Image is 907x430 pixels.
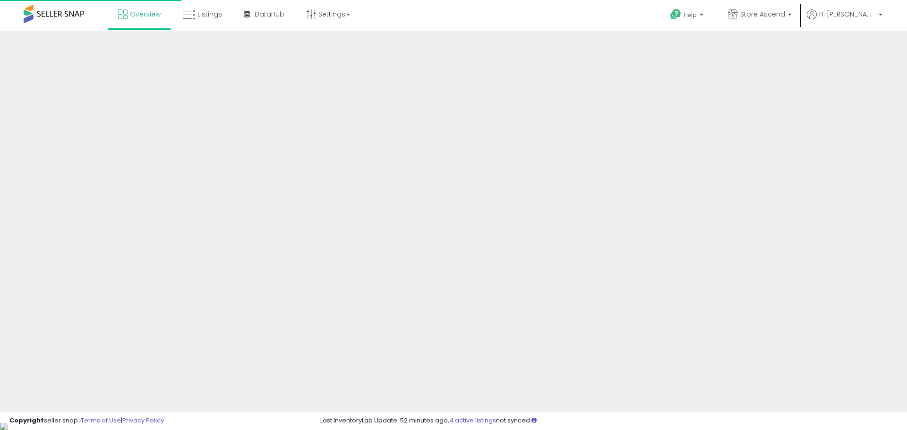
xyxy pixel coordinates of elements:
[684,11,697,19] span: Help
[819,9,876,19] span: Hi [PERSON_NAME]
[197,9,222,19] span: Listings
[130,9,161,19] span: Overview
[9,416,164,425] div: seller snap | |
[449,416,496,425] a: 4 active listings
[320,416,898,425] div: Last InventoryLab Update: 52 minutes ago, not synced.
[81,416,121,425] a: Terms of Use
[663,1,713,31] a: Help
[740,9,785,19] span: Store Ascend
[531,417,537,423] i: Click here to read more about un-synced listings.
[122,416,164,425] a: Privacy Policy
[9,416,44,425] strong: Copyright
[255,9,284,19] span: DataHub
[670,8,682,20] i: Get Help
[807,9,882,31] a: Hi [PERSON_NAME]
